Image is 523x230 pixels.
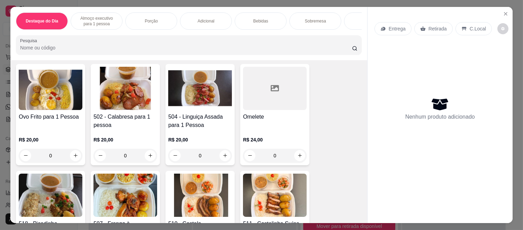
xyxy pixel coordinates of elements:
h4: 502 - Calabresa para 1 pessoa [93,113,157,129]
p: Adicional [198,18,215,24]
h4: 504 - Linguiça Assada para 1 Pessoa [168,113,232,129]
p: Destaque do Dia [26,18,58,24]
button: decrease-product-quantity [497,23,508,34]
h4: Ovo Frito para 1 Pessoa [19,113,82,121]
p: Almoço executivo para 1 pessoa [76,16,117,27]
p: R$ 20,00 [93,136,157,143]
p: R$ 20,00 [19,136,82,143]
img: product-image [168,67,232,110]
p: Retirada [429,25,447,32]
p: R$ 24,00 [243,136,307,143]
p: R$ 20,00 [168,136,232,143]
input: Pesquisa [20,44,352,51]
h4: Omelete [243,113,307,121]
p: Porção [145,18,158,24]
img: product-image [19,174,82,217]
button: decrease-product-quantity [20,150,31,161]
img: product-image [19,67,82,110]
p: Sobremesa [305,18,326,24]
img: product-image [168,174,232,217]
p: Entrega [389,25,406,32]
img: product-image [243,174,307,217]
button: Close [500,8,511,19]
label: Pesquisa [20,38,39,44]
p: Bebidas [253,18,268,24]
p: Nenhum produto adicionado [405,113,475,121]
button: increase-product-quantity [70,150,81,161]
img: product-image [93,67,157,110]
img: product-image [93,174,157,217]
h4: 518 - Picadinho [19,220,82,228]
p: C.Local [470,25,486,32]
